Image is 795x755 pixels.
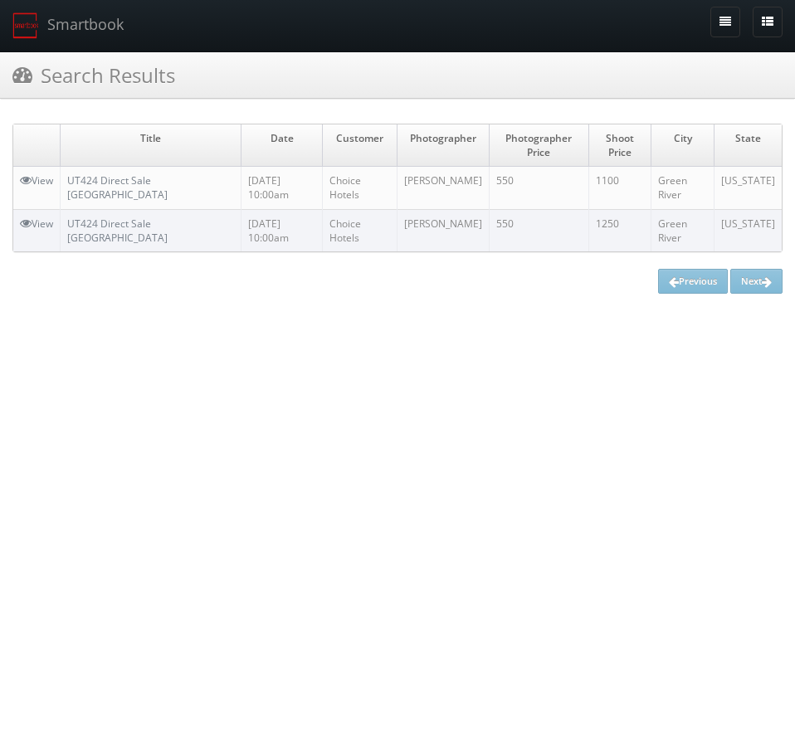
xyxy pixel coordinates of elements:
[589,167,651,209] td: 1100
[714,124,782,167] td: State
[589,124,651,167] td: Shoot Price
[323,167,397,209] td: Choice Hotels
[397,167,489,209] td: [PERSON_NAME]
[61,124,241,167] td: Title
[323,209,397,251] td: Choice Hotels
[651,167,715,209] td: Green River
[241,209,322,251] td: [DATE] 10:00am
[397,209,489,251] td: [PERSON_NAME]
[241,167,322,209] td: [DATE] 10:00am
[714,167,782,209] td: [US_STATE]
[323,124,397,167] td: Customer
[397,124,489,167] td: Photographer
[489,124,589,167] td: Photographer Price
[589,209,651,251] td: 1250
[651,209,715,251] td: Green River
[20,173,53,188] a: View
[67,217,168,245] a: UT424 Direct Sale [GEOGRAPHIC_DATA]
[714,209,782,251] td: [US_STATE]
[489,209,589,251] td: 550
[20,217,53,231] a: View
[12,61,175,90] h3: Search Results
[489,167,589,209] td: 550
[651,124,715,167] td: City
[12,12,39,39] img: smartbook-logo.png
[241,124,322,167] td: Date
[67,173,168,202] a: UT424 Direct Sale [GEOGRAPHIC_DATA]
